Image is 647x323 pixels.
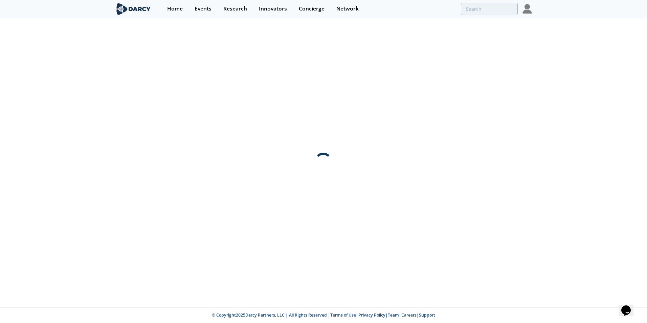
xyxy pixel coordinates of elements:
div: Concierge [299,6,325,12]
a: Support [419,312,435,318]
a: Terms of Use [330,312,356,318]
img: Profile [522,4,532,14]
div: Network [336,6,359,12]
div: Innovators [259,6,287,12]
a: Careers [401,312,417,318]
div: Research [223,6,247,12]
a: Team [388,312,399,318]
a: Privacy Policy [358,312,385,318]
iframe: chat widget [619,296,640,316]
input: Advanced Search [461,3,518,15]
img: logo-wide.svg [115,3,152,15]
div: Events [195,6,211,12]
div: Home [167,6,183,12]
p: © Copyright 2025 Darcy Partners, LLC | All Rights Reserved | | | | | [73,312,574,318]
